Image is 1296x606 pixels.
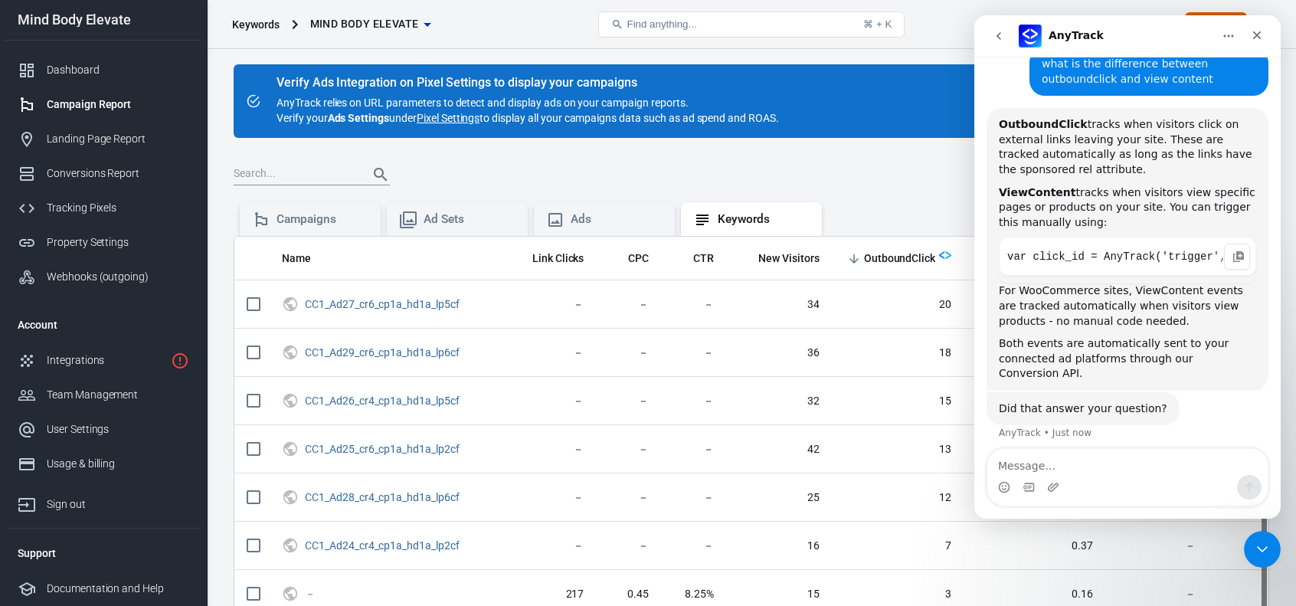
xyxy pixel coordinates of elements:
svg: UTM & Web Traffic [282,488,299,506]
span: CPC [628,251,649,267]
li: Support [5,535,201,572]
svg: UTM & Web Traffic [282,295,299,313]
span: CC1_Ad24_cr4_cp1a_hd1a_lp2cf [305,540,462,551]
span: Name [282,251,311,267]
a: Campaign Report [5,87,201,122]
span: － [608,490,649,506]
span: 15 [738,587,820,602]
a: Usage & billing [5,447,201,481]
div: Team Management [47,387,189,403]
span: － [608,394,649,409]
span: 25 [738,490,820,506]
button: Find anything...⌘ + K [598,11,905,38]
a: Landing Page Report [5,122,201,156]
div: Campaigns [277,211,368,228]
div: Documentation and Help [47,581,189,597]
span: － [673,394,714,409]
div: Mind Body Elevate [5,13,201,27]
span: CTR [693,251,714,267]
span: CC1_Ad28_cr4_cp1a_hd1a_lp6cf [305,492,462,503]
div: Verify Ads Integration on Pixel Settings to display your campaigns [277,75,779,90]
svg: UTM & Web Traffic [282,440,299,458]
span: 7 [844,539,951,554]
iframe: Intercom live chat [1244,531,1281,568]
div: Conversions Report [47,165,189,182]
span: － [512,346,584,361]
strong: Ads Settings [328,112,390,124]
span: － [512,442,584,457]
div: Tracking Pixels [47,200,189,216]
span: Mind Body Elevate [310,15,419,34]
button: Search [362,156,399,193]
svg: UTM & Web Traffic [282,585,299,603]
img: Logo [939,249,951,261]
div: Property Settings [47,234,189,251]
a: CC1_Ad25_cr6_cp1a_hd1a_lp2cf [305,443,460,455]
div: Integrations [47,352,165,369]
span: － [512,297,584,313]
a: CC1_Ad28_cr4_cp1a_hd1a_lp6cf [305,491,460,503]
span: 3 [844,587,951,602]
span: － [673,442,714,457]
li: Account [5,306,201,343]
div: Dashboard [47,62,189,78]
span: CC1_Ad25_cr6_cp1a_hd1a_lp2cf [305,444,462,454]
span: 0.37 [976,539,1092,554]
span: 16 [738,539,820,554]
span: 0.45 [608,587,649,602]
span: 32 [738,394,820,409]
button: Mind Body Elevate [304,10,437,38]
div: ⌘ + K [863,18,892,30]
button: Upgrade [1185,12,1247,36]
div: User Settings [47,421,189,437]
span: Name [282,251,331,267]
span: The percentage of times people saw your ad and performed a link click [673,249,714,267]
span: The number of clicks on links within the ad that led to advertiser-specified destinations [512,249,584,267]
span: CC1_Ad26_cr4_cp1a_hd1a_lp5cf [305,395,462,406]
span: 18 [844,346,951,361]
a: Property Settings [5,225,201,260]
svg: UTM & Web Traffic [282,343,299,362]
a: Tracking Pixels [5,191,201,225]
span: － [608,442,649,457]
span: OutboundClick [864,251,935,267]
a: Sign out [1247,6,1284,43]
span: Link Clicks [532,251,584,267]
a: Sign out [5,481,201,522]
span: 36 [738,346,820,361]
span: － [512,490,584,506]
div: Webhooks (outgoing) [47,269,189,285]
a: Conversions Report [5,156,201,191]
span: 8.25% [673,587,714,602]
a: CC1_Ad29_cr6_cp1a_hd1a_lp6cf [305,346,460,359]
input: Search... [234,165,356,185]
div: Keywords [232,17,280,32]
a: Integrations [5,343,201,378]
span: 0.16 [976,587,1092,602]
span: 20 [844,297,951,313]
div: Ads [571,211,663,228]
svg: UTM & Web Traffic [282,536,299,555]
span: 217 [512,587,584,602]
span: New Visitors [758,251,820,267]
